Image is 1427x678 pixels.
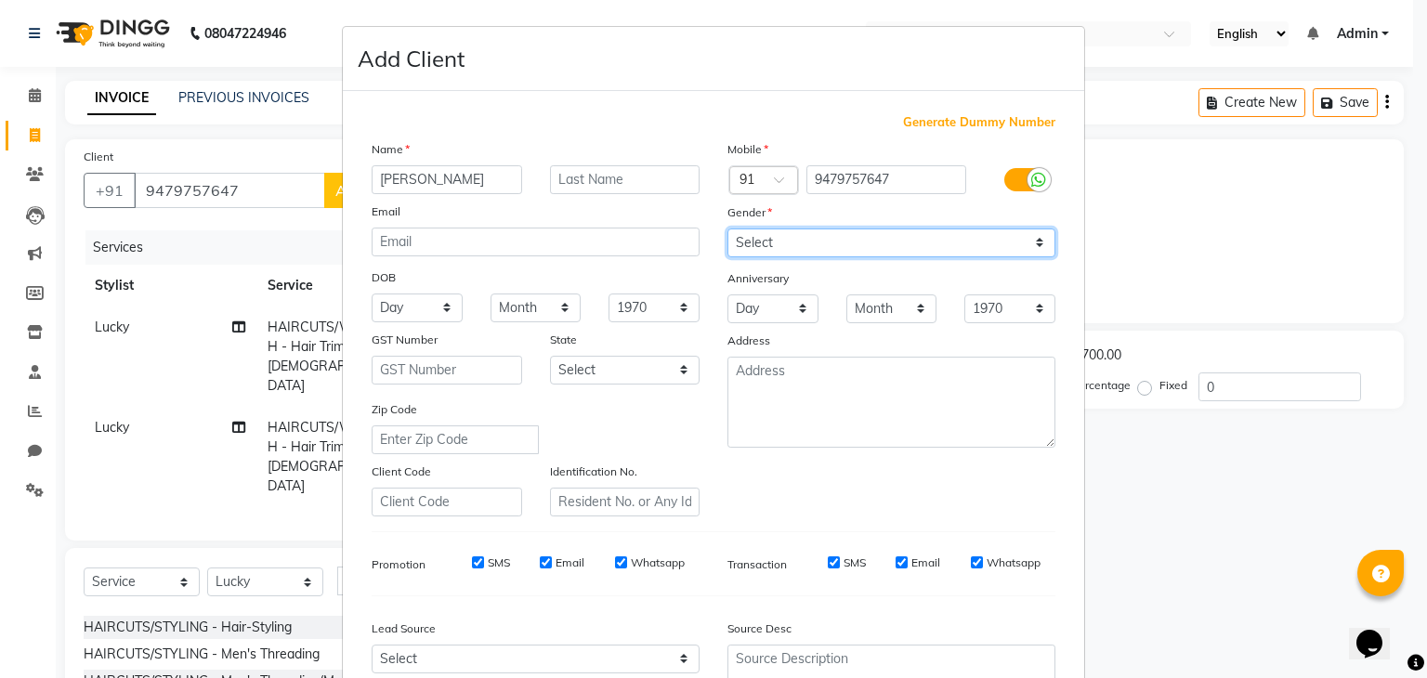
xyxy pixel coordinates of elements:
[806,165,967,194] input: Mobile
[550,165,700,194] input: Last Name
[727,204,772,221] label: Gender
[358,42,465,75] h4: Add Client
[556,554,584,571] label: Email
[911,554,940,571] label: Email
[372,488,522,516] input: Client Code
[372,165,522,194] input: First Name
[550,332,577,348] label: State
[987,554,1041,571] label: Whatsapp
[372,620,436,637] label: Lead Source
[372,463,431,480] label: Client Code
[631,554,685,571] label: Whatsapp
[727,270,789,287] label: Anniversary
[1349,604,1408,659] iframe: chat widget
[372,269,396,286] label: DOB
[903,113,1055,132] span: Generate Dummy Number
[550,488,700,516] input: Resident No. or Any Id
[844,554,866,571] label: SMS
[727,620,792,637] label: Source Desc
[372,141,410,158] label: Name
[372,401,417,418] label: Zip Code
[372,556,425,573] label: Promotion
[372,356,522,385] input: GST Number
[488,554,510,571] label: SMS
[727,556,787,573] label: Transaction
[372,332,438,348] label: GST Number
[727,332,770,349] label: Address
[372,228,700,256] input: Email
[372,203,400,220] label: Email
[550,463,637,480] label: Identification No.
[727,141,768,158] label: Mobile
[372,425,539,454] input: Enter Zip Code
